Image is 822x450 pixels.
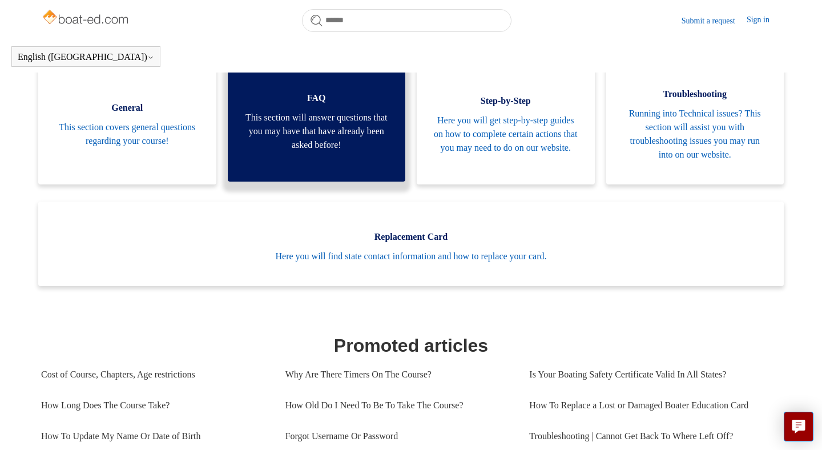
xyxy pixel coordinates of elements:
[285,359,513,390] a: Why Are There Timers On The Course?
[18,52,154,62] button: English ([GEOGRAPHIC_DATA])
[784,412,813,441] button: Live chat
[606,59,784,184] a: Troubleshooting Running into Technical issues? This section will assist you with troubleshooting ...
[41,359,268,390] a: Cost of Course, Chapters, Age restrictions
[245,111,389,152] span: This section will answer questions that you may have that have already been asked before!
[529,359,773,390] a: Is Your Boating Safety Certificate Valid In All States?
[55,230,767,244] span: Replacement Card
[41,390,268,421] a: How Long Does The Course Take?
[55,120,199,148] span: This section covers general questions regarding your course!
[55,101,199,115] span: General
[302,9,511,32] input: Search
[285,390,513,421] a: How Old Do I Need To Be To Take The Course?
[417,59,595,184] a: Step-by-Step Here you will get step-by-step guides on how to complete certain actions that you ma...
[434,114,578,155] span: Here you will get step-by-step guides on how to complete certain actions that you may need to do ...
[529,390,773,421] a: How To Replace a Lost or Damaged Boater Education Card
[682,15,747,27] a: Submit a request
[245,91,389,105] span: FAQ
[228,56,406,182] a: FAQ This section will answer questions that you may have that have already been asked before!
[623,87,767,101] span: Troubleshooting
[41,7,132,30] img: Boat-Ed Help Center home page
[434,94,578,108] span: Step-by-Step
[623,107,767,162] span: Running into Technical issues? This section will assist you with troubleshooting issues you may r...
[41,332,781,359] h1: Promoted articles
[55,250,767,263] span: Here you will find state contact information and how to replace your card.
[38,202,784,286] a: Replacement Card Here you will find state contact information and how to replace your card.
[38,59,216,184] a: General This section covers general questions regarding your course!
[747,14,781,27] a: Sign in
